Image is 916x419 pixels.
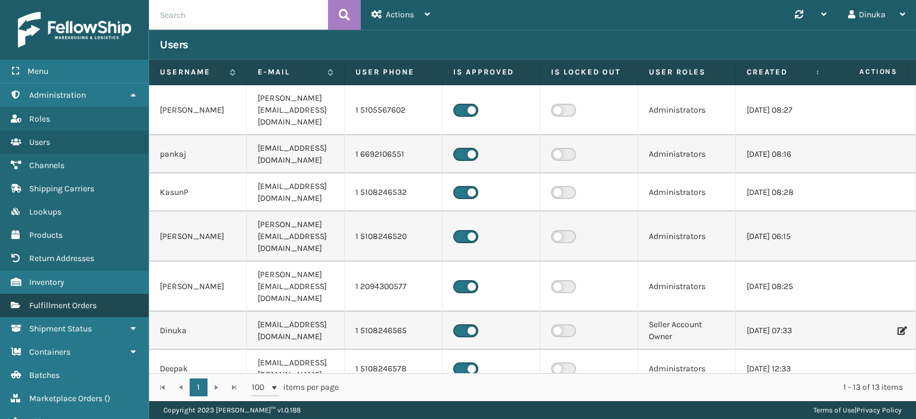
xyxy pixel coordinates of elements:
td: KasunP [149,173,247,212]
td: Administrators [638,350,736,388]
span: items per page [252,378,339,396]
i: Edit [898,327,905,335]
td: 1 5105567602 [345,85,442,135]
td: Administrators [638,212,736,262]
td: Administrators [638,85,736,135]
span: Batches [29,370,60,380]
span: Marketplace Orders [29,393,103,404]
td: [EMAIL_ADDRESS][DOMAIN_NAME] [247,135,345,173]
span: Channels [29,160,64,170]
img: logo [18,12,131,48]
td: [DATE] 08:25 [736,262,834,312]
td: [DATE] 08:27 [736,85,834,135]
td: [EMAIL_ADDRESS][DOMAIN_NAME] [247,173,345,212]
a: Privacy Policy [856,406,902,414]
h3: Users [160,38,188,52]
td: pankaj [149,135,247,173]
span: 100 [252,381,270,393]
span: Actions [386,10,414,20]
td: Deepak [149,350,247,388]
td: [PERSON_NAME] [149,212,247,262]
a: Terms of Use [813,406,855,414]
td: Dinuka [149,312,247,350]
label: Is Approved [453,67,529,77]
td: [EMAIL_ADDRESS][DOMAIN_NAME] [247,350,345,388]
div: | [813,401,902,419]
span: Roles [29,114,50,124]
td: [DATE] 06:15 [736,212,834,262]
td: [PERSON_NAME][EMAIL_ADDRESS][DOMAIN_NAME] [247,212,345,262]
td: [PERSON_NAME][EMAIL_ADDRESS][DOMAIN_NAME] [247,85,345,135]
td: [DATE] 08:16 [736,135,834,173]
td: Administrators [638,135,736,173]
td: 1 5108246578 [345,350,442,388]
td: 1 5108246520 [345,212,442,262]
div: 1 - 13 of 13 items [355,381,903,393]
span: Containers [29,347,70,357]
label: User phone [355,67,431,77]
td: Administrators [638,173,736,212]
span: Fulfillment Orders [29,300,97,311]
td: [PERSON_NAME][EMAIL_ADDRESS][DOMAIN_NAME] [247,262,345,312]
td: 1 2094300577 [345,262,442,312]
td: [DATE] 08:28 [736,173,834,212]
span: Users [29,137,50,147]
label: E-mail [258,67,321,77]
a: 1 [190,378,208,396]
span: Administration [29,90,86,100]
span: Menu [27,66,48,76]
label: Created [747,67,810,77]
span: Inventory [29,277,64,287]
span: Products [29,230,63,240]
label: Is Locked Out [551,67,627,77]
td: [PERSON_NAME] [149,262,247,312]
span: Actions [822,62,905,82]
label: User Roles [649,67,725,77]
label: Username [160,67,224,77]
td: [EMAIL_ADDRESS][DOMAIN_NAME] [247,312,345,350]
td: [DATE] 07:33 [736,312,834,350]
td: Seller Account Owner [638,312,736,350]
span: Shipment Status [29,324,92,334]
span: Return Addresses [29,253,94,263]
span: Shipping Carriers [29,184,94,194]
td: Administrators [638,262,736,312]
p: Copyright 2023 [PERSON_NAME]™ v 1.0.188 [163,401,301,419]
span: ( ) [104,393,110,404]
td: [DATE] 12:33 [736,350,834,388]
td: 1 5108246532 [345,173,442,212]
td: 1 6692106551 [345,135,442,173]
td: 1 5108246565 [345,312,442,350]
td: [PERSON_NAME] [149,85,247,135]
span: Lookups [29,207,61,217]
